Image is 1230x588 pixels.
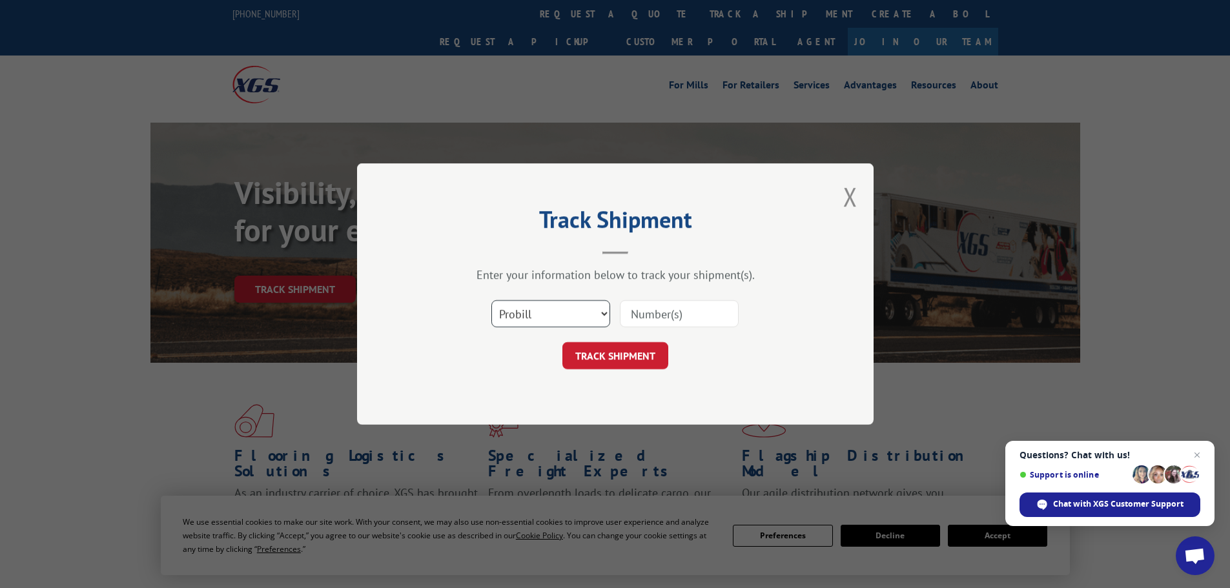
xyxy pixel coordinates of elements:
[1020,470,1128,480] span: Support is online
[1053,498,1184,510] span: Chat with XGS Customer Support
[422,210,809,235] h2: Track Shipment
[562,342,668,369] button: TRACK SHIPMENT
[1020,450,1200,460] span: Questions? Chat with us!
[422,267,809,282] div: Enter your information below to track your shipment(s).
[620,300,739,327] input: Number(s)
[1176,536,1215,575] div: Open chat
[1020,492,1200,517] div: Chat with XGS Customer Support
[1189,447,1205,463] span: Close chat
[843,179,857,214] button: Close modal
